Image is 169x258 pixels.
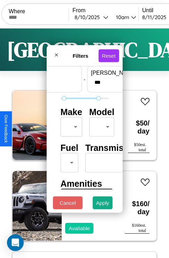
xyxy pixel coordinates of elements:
h4: Make [60,107,82,117]
div: 8 / 10 / 2025 [75,14,103,21]
p: - [84,74,85,84]
h4: Fuel [60,143,78,153]
h4: Amenities [60,179,108,189]
div: Open Intercom Messenger [7,234,24,251]
p: Available [69,224,90,233]
label: min price [19,70,78,76]
div: 10am [113,14,131,21]
label: [PERSON_NAME] [91,70,150,76]
h4: Model [89,107,114,117]
h4: Transmission [85,143,141,153]
div: $ 50 est. total [128,142,149,153]
h3: $ 50 / day [128,112,149,142]
h4: Filters [62,53,98,58]
button: Cancel [53,196,83,209]
div: $ 160 est. total [125,223,149,234]
button: 8/10/2025 [72,14,110,21]
button: 10am [110,14,138,21]
label: From [72,7,138,14]
button: Reset [98,49,119,62]
label: Where [9,8,69,15]
button: Apply [93,196,113,209]
h3: $ 160 / day [125,193,149,223]
div: Give Feedback [3,115,8,143]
